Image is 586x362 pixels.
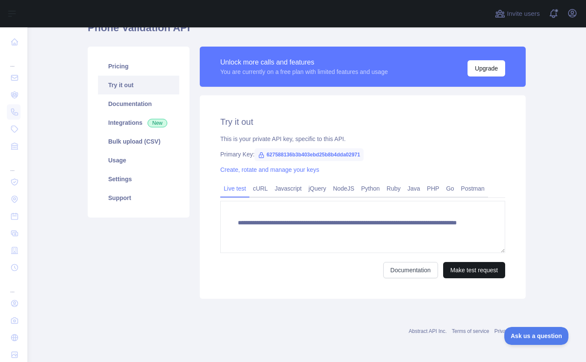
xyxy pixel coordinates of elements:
a: Support [98,188,179,207]
h2: Try it out [220,116,505,128]
span: New [148,119,167,127]
a: Privacy policy [494,328,526,334]
a: Documentation [383,262,438,278]
a: Java [404,182,424,195]
a: Bulk upload (CSV) [98,132,179,151]
a: Create, rotate and manage your keys [220,166,319,173]
a: Usage [98,151,179,170]
div: This is your private API key, specific to this API. [220,135,505,143]
a: Ruby [383,182,404,195]
a: Integrations New [98,113,179,132]
a: Postman [458,182,488,195]
a: Live test [220,182,249,195]
a: Javascript [271,182,305,195]
button: Invite users [493,7,542,21]
a: Python [358,182,383,195]
a: PHP [423,182,443,195]
a: Try it out [98,76,179,94]
iframe: Toggle Customer Support [504,327,569,345]
a: Settings [98,170,179,188]
span: 627588136b3b403ebd25b8b4dda02971 [255,148,364,161]
button: Make test request [443,262,505,278]
a: Pricing [98,57,179,76]
a: Go [443,182,458,195]
div: Primary Key: [220,150,505,159]
div: ... [7,156,21,173]
div: ... [7,51,21,68]
div: ... [7,277,21,294]
span: Invite users [507,9,540,19]
div: You are currently on a free plan with limited features and usage [220,68,388,76]
a: Terms of service [452,328,489,334]
a: NodeJS [329,182,358,195]
a: Abstract API Inc. [409,328,447,334]
h1: Phone Validation API [88,21,526,41]
a: cURL [249,182,271,195]
button: Upgrade [468,60,505,77]
div: Unlock more calls and features [220,57,388,68]
a: Documentation [98,94,179,113]
a: jQuery [305,182,329,195]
